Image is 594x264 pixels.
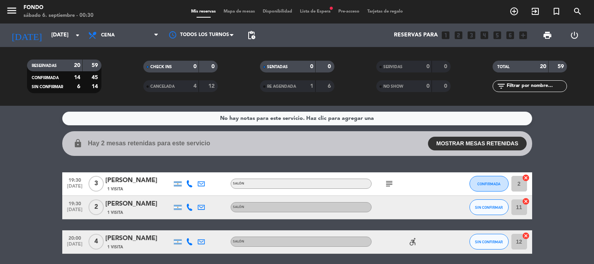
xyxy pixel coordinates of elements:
span: Cena [101,33,115,38]
strong: 6 [328,83,332,89]
span: 2 [88,199,104,215]
strong: 0 [310,64,313,69]
span: SALÓN [233,240,244,243]
button: MOSTRAR MESAS RETENIDAS [428,137,526,150]
div: [PERSON_NAME] [105,233,172,244]
span: TOTAL [497,65,509,69]
i: search [573,7,582,16]
span: CHECK INS [150,65,172,69]
span: Pre-acceso [334,9,363,14]
strong: 59 [558,64,565,69]
i: exit_to_app [531,7,540,16]
span: 1 Visita [107,244,123,250]
strong: 20 [540,64,546,69]
button: SIN CONFIRMAR [469,199,509,215]
strong: 14 [74,75,80,80]
span: fiber_manual_record [329,6,334,11]
div: LOG OUT [561,24,588,47]
i: cancel [522,197,530,205]
i: looks_one [441,30,451,40]
div: Fondo [23,4,94,12]
strong: 6 [77,84,80,89]
span: [DATE] [65,207,85,216]
strong: 0 [444,83,449,89]
strong: 12 [208,83,216,89]
strong: 0 [444,64,449,69]
i: subject [385,179,394,188]
strong: 0 [426,64,430,69]
span: SIN CONFIRMAR [475,240,503,244]
strong: 0 [211,64,216,69]
span: 19:30 [65,175,85,184]
span: SALÓN [233,182,244,185]
span: CANCELADA [150,85,175,89]
span: [DATE] [65,184,85,193]
span: pending_actions [247,31,256,40]
i: looks_6 [505,30,515,40]
span: CONFIRMADA [32,76,59,80]
button: SIN CONFIRMAR [469,234,509,250]
div: sábado 6. septiembre - 00:30 [23,12,94,20]
span: 4 [88,234,104,250]
i: [DATE] [6,27,47,44]
strong: 4 [193,83,197,89]
span: CONFIRMADA [477,182,500,186]
i: accessible_forward [408,237,417,246]
span: SENTADAS [267,65,288,69]
strong: 1 [310,83,313,89]
span: SIN CONFIRMAR [475,205,503,210]
i: power_settings_new [570,31,579,40]
span: 1 Visita [107,210,123,216]
span: print [543,31,552,40]
i: cancel [522,174,530,182]
button: menu [6,5,18,19]
strong: 20 [74,63,80,68]
span: 19:30 [65,199,85,208]
strong: 14 [92,84,99,89]
span: Tarjetas de regalo [363,9,407,14]
strong: 59 [92,63,99,68]
i: filter_list [497,81,506,91]
i: looks_4 [479,30,489,40]
i: looks_3 [466,30,477,40]
i: add_circle_outline [509,7,519,16]
strong: 0 [426,83,430,89]
input: Filtrar por nombre... [506,82,567,90]
i: cancel [522,232,530,240]
button: CONFIRMADA [469,176,509,192]
span: Lista de Espera [296,9,334,14]
div: [PERSON_NAME] [105,175,172,186]
span: 3 [88,176,104,192]
span: Mis reservas [187,9,220,14]
span: SALÓN [233,206,244,209]
span: Hay 2 mesas retenidas para este servicio [88,138,210,148]
span: Mapa de mesas [220,9,259,14]
strong: 0 [193,64,197,69]
i: looks_5 [492,30,502,40]
i: turned_in_not [552,7,561,16]
strong: 45 [92,75,99,80]
i: add_box [518,30,528,40]
span: 20:00 [65,233,85,242]
i: looks_two [453,30,464,40]
i: menu [6,5,18,16]
span: SIN CONFIRMAR [32,85,63,89]
i: arrow_drop_down [73,31,82,40]
strong: 0 [328,64,332,69]
span: SERVIDAS [383,65,403,69]
span: Reservas para [394,32,438,38]
span: NO SHOW [383,85,403,89]
span: 1 Visita [107,186,123,192]
div: [PERSON_NAME] [105,199,172,209]
div: No hay notas para este servicio. Haz clic para agregar una [220,114,374,123]
span: [DATE] [65,242,85,251]
span: Disponibilidad [259,9,296,14]
span: RE AGENDADA [267,85,296,89]
span: RESERVADAS [32,64,57,68]
i: lock [73,139,83,148]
